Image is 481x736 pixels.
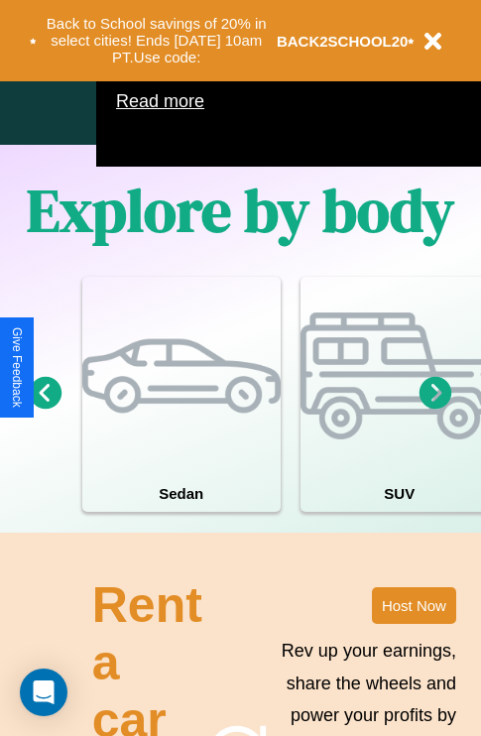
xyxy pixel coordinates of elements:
h1: Explore by body [27,170,454,251]
button: Host Now [372,587,456,624]
button: Back to School savings of 20% in select cities! Ends [DATE] 10am PT.Use code: [37,10,277,71]
div: Open Intercom Messenger [20,669,67,716]
b: BACK2SCHOOL20 [277,33,409,50]
h4: Sedan [82,475,281,512]
div: Give Feedback [10,327,24,408]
